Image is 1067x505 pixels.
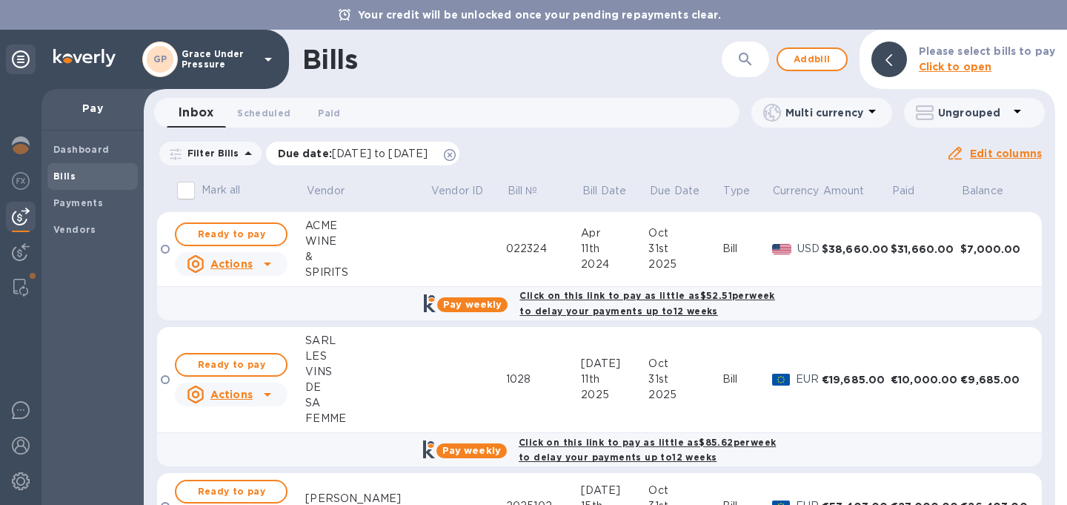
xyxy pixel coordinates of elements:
[581,225,648,241] div: Apr
[53,171,76,182] b: Bills
[891,372,960,387] div: €10,000.00
[892,183,915,199] p: Paid
[650,183,699,199] p: Due Date
[962,183,1023,199] span: Balance
[772,244,792,254] img: USD
[175,353,287,377] button: Ready to pay
[175,222,287,246] button: Ready to pay
[307,183,345,199] p: Vendor
[790,50,834,68] span: Add bill
[723,183,769,199] span: Type
[305,380,430,395] div: DE
[53,144,110,155] b: Dashboard
[773,183,819,199] p: Currency
[796,372,822,387] p: EUR
[332,148,428,159] span: [DATE] to [DATE]
[237,105,290,121] span: Scheduled
[508,183,538,199] p: Bill №
[305,411,430,426] div: FEMME
[266,142,460,165] div: Due date:[DATE] to [DATE]
[307,183,364,199] span: Vendor
[210,389,253,400] u: Actions
[797,241,822,257] p: USD
[823,183,884,199] span: Amount
[305,364,430,380] div: VINS
[822,242,891,257] div: $38,660.00
[892,183,934,199] span: Paid
[581,241,648,257] div: 11th
[305,333,430,349] div: SARL
[650,183,719,199] span: Due Date
[6,44,36,74] div: Unpin categories
[442,445,501,456] b: Pay weekly
[648,356,722,372] div: Oct
[960,242,1029,257] div: $7,000.00
[188,483,274,501] span: Ready to pay
[153,53,167,65] b: GP
[305,234,430,249] div: WINE
[822,372,891,387] div: €19,685.00
[823,183,865,199] p: Amount
[179,102,213,123] span: Inbox
[175,480,287,504] button: Ready to pay
[582,183,626,199] p: Bill Date
[305,349,430,364] div: LES
[188,225,274,243] span: Ready to pay
[506,372,581,387] div: 1028
[581,356,648,372] div: [DATE]
[53,224,96,235] b: Vendors
[581,387,648,403] div: 2025
[12,172,30,190] img: Foreign exchange
[648,483,722,498] div: Oct
[202,182,240,198] p: Mark all
[938,105,1008,120] p: Ungrouped
[581,372,648,387] div: 11th
[648,372,722,387] div: 31st
[305,249,430,265] div: &
[431,183,483,199] p: Vendor ID
[443,299,502,310] b: Pay weekly
[581,257,648,272] div: 2024
[919,45,1055,57] b: Please select bills to pay
[582,183,645,199] span: Bill Date
[723,183,750,199] p: Type
[305,395,430,411] div: SA
[960,372,1029,387] div: €9,685.00
[722,241,772,257] div: Bill
[519,437,776,463] b: Click on this link to pay as little as $85.62 per week to delay your payments up to 12 weeks
[302,44,357,75] h1: Bills
[777,47,848,71] button: Addbill
[358,9,721,21] b: Your credit will be unlocked once your pending repayments clear.
[53,101,132,116] p: Pay
[891,242,960,257] div: $31,660.00
[318,105,340,121] span: Paid
[919,61,992,73] b: Click to open
[305,265,430,280] div: SPIRITS
[182,147,239,159] p: Filter Bills
[210,258,253,270] u: Actions
[188,356,274,374] span: Ready to pay
[581,483,648,498] div: [DATE]
[648,225,722,241] div: Oct
[53,197,103,208] b: Payments
[508,183,557,199] span: Bill №
[722,372,772,387] div: Bill
[278,146,436,161] p: Due date :
[182,49,256,70] p: Grace Under Pressure
[970,148,1042,159] u: Edit columns
[506,241,581,257] div: 022324
[785,105,863,120] p: Multi currency
[962,183,1003,199] p: Balance
[648,257,722,272] div: 2025
[305,218,430,234] div: ACME
[648,387,722,403] div: 2025
[431,183,502,199] span: Vendor ID
[53,49,116,67] img: Logo
[648,241,722,257] div: 31st
[519,290,774,317] b: Click on this link to pay as little as $52.51 per week to delay your payments up to 12 weeks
